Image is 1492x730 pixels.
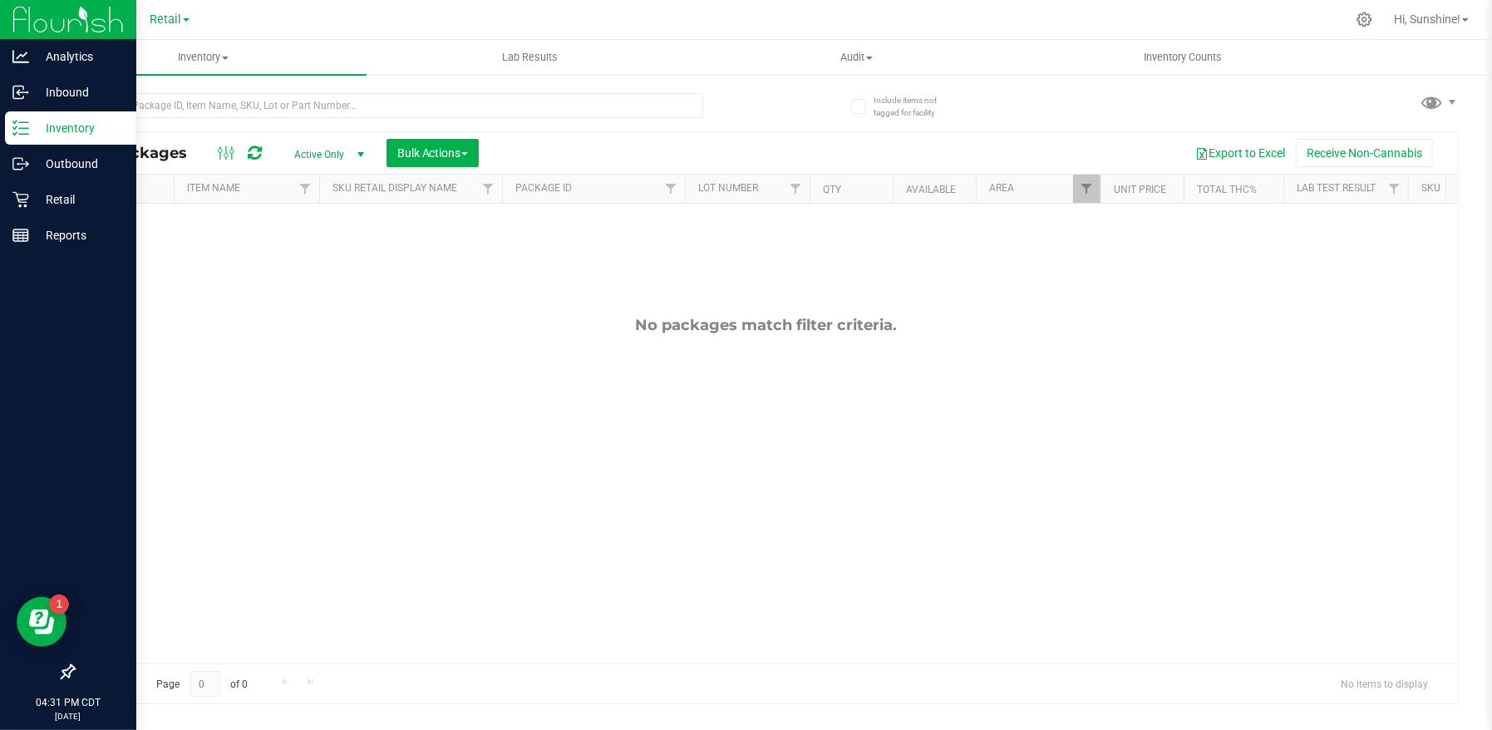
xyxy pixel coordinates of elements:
a: Filter [292,175,319,203]
a: Lot Number [698,182,758,194]
span: All Packages [86,144,204,162]
input: Search Package ID, Item Name, SKU, Lot or Part Number... [73,93,703,118]
span: Hi, Sunshine! [1394,12,1460,26]
p: Reports [29,225,129,245]
a: Inventory Counts [1020,40,1347,75]
span: Retail [150,12,181,27]
p: [DATE] [7,710,129,723]
a: Lab Results [367,40,693,75]
div: Manage settings [1354,12,1375,27]
button: Bulk Actions [387,139,479,167]
a: SKU [1421,182,1440,194]
a: Filter [1381,175,1408,203]
a: SKU Retail Display Name [332,182,457,194]
a: Filter [1073,175,1101,203]
p: Retail [29,190,129,210]
button: Receive Non-Cannabis [1296,139,1433,167]
a: Unit Price [1114,184,1166,195]
p: Analytics [29,47,129,67]
a: Audit [693,40,1020,75]
span: Lab Results [480,50,580,65]
span: Inventory [40,50,367,65]
a: Package ID [515,182,572,194]
span: Audit [694,50,1019,65]
inline-svg: Inventory [12,120,29,136]
span: No items to display [1327,671,1441,696]
p: Inventory [29,118,129,138]
inline-svg: Outbound [12,155,29,172]
iframe: Resource center [17,597,66,647]
a: Filter [475,175,502,203]
inline-svg: Retail [12,191,29,208]
a: Area [989,182,1014,194]
p: Inbound [29,82,129,102]
a: Item Name [187,182,240,194]
span: Include items not tagged for facility [874,94,957,119]
a: Lab Test Result [1297,182,1376,194]
iframe: Resource center unread badge [49,594,69,614]
p: 04:31 PM CDT [7,695,129,710]
a: Filter [657,175,685,203]
span: Inventory Counts [1122,50,1245,65]
a: Inventory [40,40,367,75]
span: Page of 0 [142,671,262,697]
div: No packages match filter criteria. [74,316,1458,334]
a: Available [906,184,956,195]
a: Total THC% [1197,184,1257,195]
button: Export to Excel [1184,139,1296,167]
inline-svg: Analytics [12,48,29,65]
a: Qty [823,184,841,195]
a: Filter [782,175,810,203]
span: Bulk Actions [397,146,468,160]
inline-svg: Reports [12,227,29,244]
inline-svg: Inbound [12,84,29,101]
p: Outbound [29,154,129,174]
